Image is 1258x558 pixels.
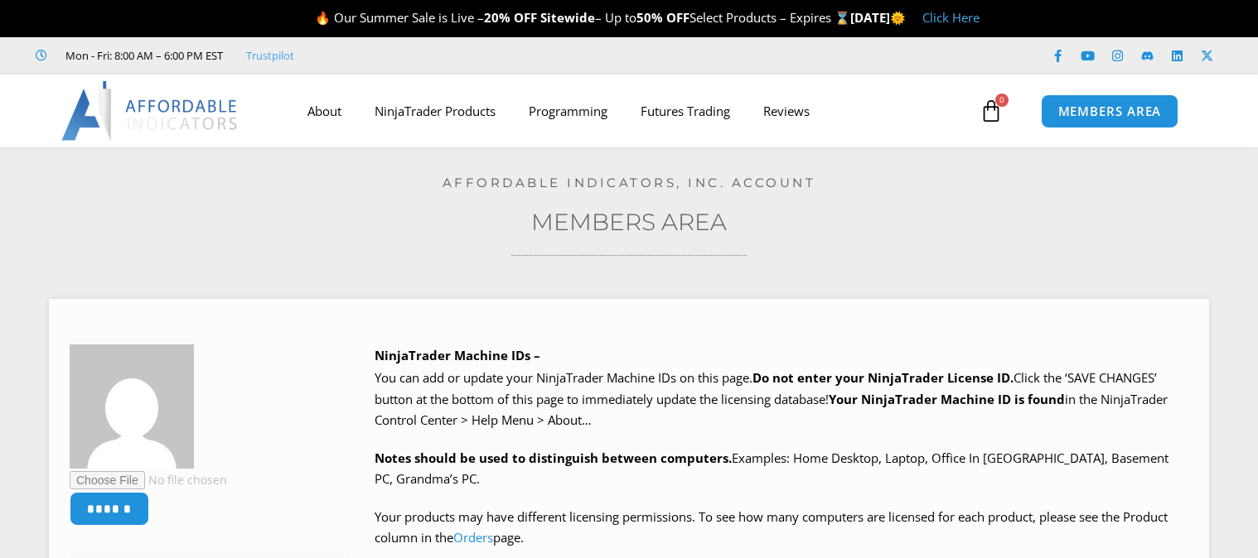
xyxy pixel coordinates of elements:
a: MEMBERS AREA [1041,94,1179,128]
span: MEMBERS AREA [1058,105,1162,118]
a: Members Area [531,208,727,236]
span: 🌞 [890,9,906,26]
a: Reviews [747,92,826,130]
span: You can add or update your NinjaTrader Machine IDs on this page. [375,369,752,386]
strong: Sitewide [540,9,595,26]
a: Futures Trading [624,92,747,130]
span: Click the ‘SAVE CHANGES’ button at the bottom of this page to immediately update the licensing da... [375,369,1168,428]
strong: 50% OFF [636,9,689,26]
b: NinjaTrader Machine IDs – [375,347,540,363]
a: Click Here [922,9,980,26]
span: Your products may have different licensing permissions. To see how many computers are licensed fo... [375,508,1168,546]
strong: Notes should be used to distinguish between computers. [375,450,732,466]
a: Programming [512,92,624,130]
span: 🔥 Our Summer Sale is Live – – Up to Select Products – Expires ⌛ [315,9,850,26]
b: Do not enter your NinjaTrader License ID. [752,369,1014,386]
strong: Your NinjaTrader Machine ID is found [829,391,1065,407]
img: f78a74839d304e760687bdf7852d3e21891c8abf6d0aadd5f39bc9abfc3568d1 [70,344,194,469]
a: 0 [955,87,1028,135]
a: Affordable Indicators, Inc. Account [443,175,816,190]
span: Examples: Home Desktop, Laptop, Office In [GEOGRAPHIC_DATA], Basement PC, Grandma’s PC. [375,450,1168,488]
span: 0 [995,94,1009,107]
strong: [DATE] [850,9,906,26]
nav: Menu [291,92,975,130]
a: Trustpilot [246,46,294,65]
span: Mon - Fri: 8:00 AM – 6:00 PM EST [61,46,223,65]
a: About [291,92,358,130]
strong: 20% OFF [484,9,537,26]
a: Orders [453,529,493,546]
img: LogoAI | Affordable Indicators – NinjaTrader [61,81,240,141]
a: NinjaTrader Products [358,92,512,130]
